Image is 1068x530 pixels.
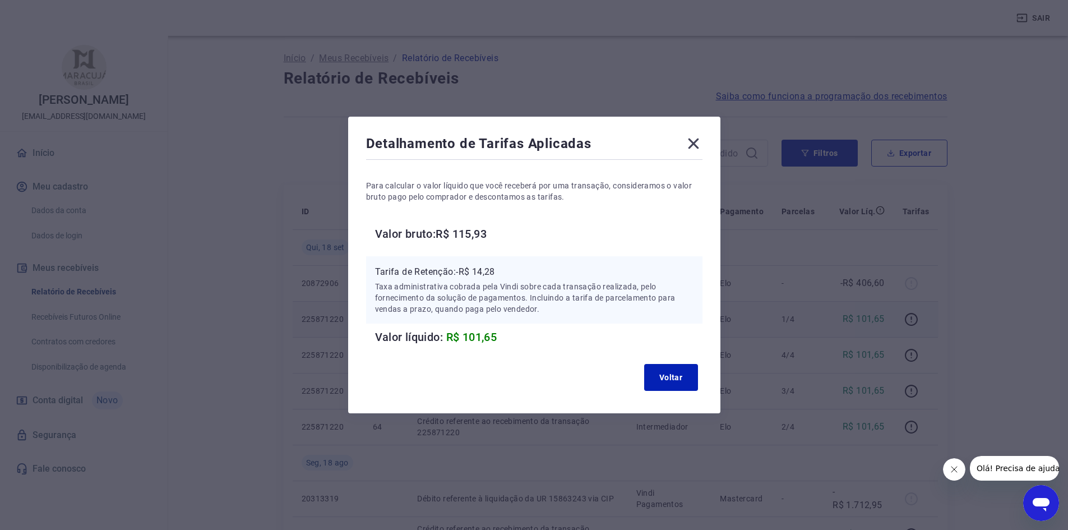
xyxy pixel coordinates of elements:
[943,458,965,481] iframe: Fechar mensagem
[1023,485,1059,521] iframe: Botão para abrir a janela de mensagens
[366,180,702,202] p: Para calcular o valor líquido que você receberá por uma transação, consideramos o valor bruto pag...
[970,456,1059,481] iframe: Mensagem da empresa
[366,135,702,157] div: Detalhamento de Tarifas Aplicadas
[7,8,94,17] span: Olá! Precisa de ajuda?
[446,330,497,344] span: R$ 101,65
[375,225,702,243] h6: Valor bruto: R$ 115,93
[375,328,702,346] h6: Valor líquido:
[375,265,693,279] p: Tarifa de Retenção: -R$ 14,28
[644,364,698,391] button: Voltar
[375,281,693,315] p: Taxa administrativa cobrada pela Vindi sobre cada transação realizada, pelo fornecimento da soluç...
